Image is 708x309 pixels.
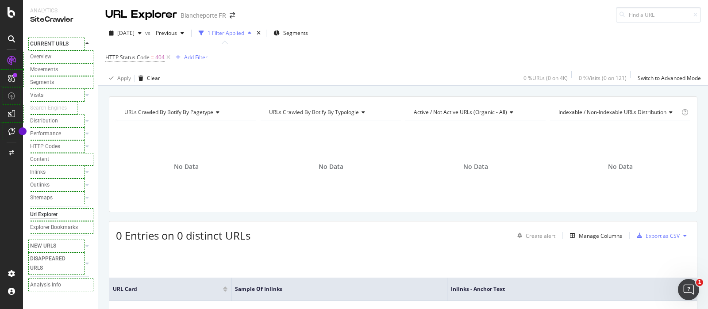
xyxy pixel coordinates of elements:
[638,74,701,82] div: Switch to Advanced Mode
[30,91,83,100] a: Visits
[319,162,343,171] span: No Data
[30,116,83,126] a: Distribution
[30,142,60,151] div: HTTP Codes
[30,210,58,219] div: Url Explorer
[155,51,165,64] span: 404
[230,12,235,19] div: arrow-right-arrow-left
[30,254,75,273] div: DISAPPEARED URLS
[566,230,622,241] button: Manage Columns
[30,193,53,202] div: Sitemaps
[696,279,703,286] span: 1
[30,223,78,232] div: Explorer Bookmarks
[283,29,308,37] span: Segments
[30,15,91,25] div: SiteCrawler
[145,29,152,37] span: vs
[30,155,92,164] a: Content
[30,78,54,87] div: Segments
[523,74,568,82] div: 0 % URLs ( 0 on 4K )
[30,52,51,61] div: Overview
[678,279,699,300] iframe: Intercom live chat
[514,229,555,243] button: Create alert
[195,26,255,40] button: 1 Filter Applied
[30,168,46,177] div: Inlinks
[30,78,92,87] a: Segments
[151,53,154,61] span: =
[117,29,135,37] span: 2025 Sep. 4th
[646,232,680,240] div: Export as CSV
[30,65,92,74] a: Movements
[105,26,145,40] button: [DATE]
[117,74,131,82] div: Apply
[30,142,83,151] a: HTTP Codes
[30,116,58,126] div: Distribution
[30,52,92,61] a: Overview
[235,285,430,293] span: Sample of Inlinks
[30,129,61,138] div: Performance
[105,71,131,85] button: Apply
[451,285,676,293] span: Inlinks - Anchor Text
[414,108,507,116] span: Active / Not Active URLs (organic - all)
[208,29,244,37] div: 1 Filter Applied
[30,180,83,190] a: Outlinks
[270,26,312,40] button: Segments
[30,91,43,100] div: Visits
[105,53,150,61] span: HTTP Status Code
[616,7,701,23] input: Find a URL
[19,127,27,135] div: Tooltip anchor
[558,108,666,116] span: Indexable / Non-Indexable URLs distribution
[30,7,91,15] div: Analytics
[255,29,262,38] div: times
[30,280,61,290] div: Analysis Info
[633,229,680,243] button: Export as CSV
[152,26,188,40] button: Previous
[30,241,56,251] div: NEW URLS
[30,103,67,113] div: Search Engines
[30,223,92,232] a: Explorer Bookmarks
[123,105,248,119] h4: URLs Crawled By Botify By pagetype
[269,108,359,116] span: URLs Crawled By Botify By typologie
[30,39,69,49] div: CURRENT URLS
[152,29,177,37] span: Previous
[30,65,58,74] div: Movements
[181,11,226,20] div: Blancheporte FR
[30,193,83,202] a: Sitemaps
[30,180,50,190] div: Outlinks
[147,74,160,82] div: Clear
[30,280,92,290] a: Analysis Info
[113,285,221,293] span: URL Card
[463,162,488,171] span: No Data
[526,232,555,240] div: Create alert
[30,103,76,113] a: Search Engines
[105,7,177,22] div: URL Explorer
[174,162,199,171] span: No Data
[412,105,538,119] h4: Active / Not Active URLs
[30,129,83,138] a: Performance
[579,74,627,82] div: 0 % Visits ( 0 on 121 )
[30,155,49,164] div: Content
[135,71,160,85] button: Clear
[557,105,680,119] h4: Indexable / Non-Indexable URLs Distribution
[30,210,92,219] a: Url Explorer
[184,53,208,61] div: Add Filter
[267,105,393,119] h4: URLs Crawled By Botify By typologie
[172,52,208,63] button: Add Filter
[30,39,83,49] a: CURRENT URLS
[30,241,83,251] a: NEW URLS
[116,228,250,243] span: 0 Entries on 0 distinct URLs
[30,168,83,177] a: Inlinks
[30,254,83,273] a: DISAPPEARED URLS
[579,232,622,240] div: Manage Columns
[124,108,213,116] span: URLs Crawled By Botify By pagetype
[608,162,633,171] span: No Data
[634,71,701,85] button: Switch to Advanced Mode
